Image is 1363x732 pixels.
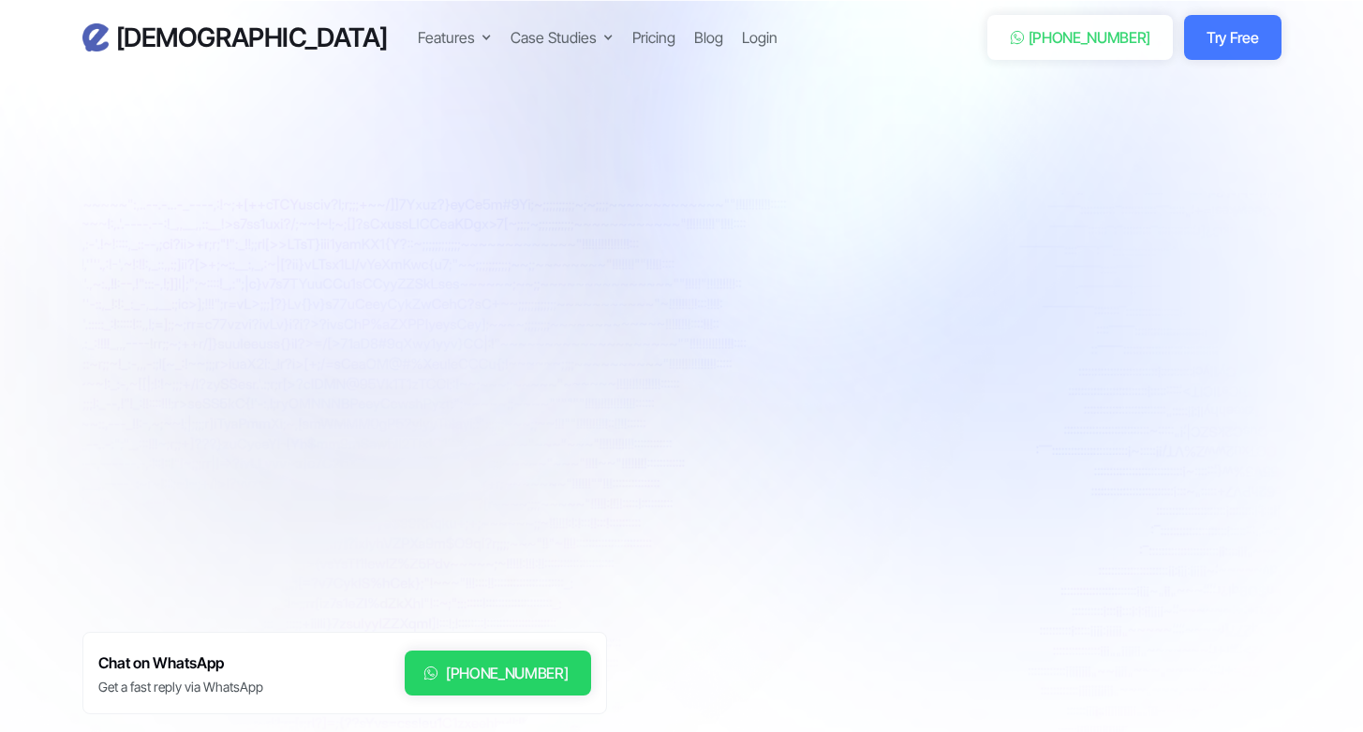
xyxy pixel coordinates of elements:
div: Case Studies [511,26,597,49]
a: [PHONE_NUMBER] [405,651,591,695]
h6: Chat on WhatsApp [98,651,263,676]
div: [PHONE_NUMBER] [446,662,569,684]
h3: [DEMOGRAPHIC_DATA] [116,22,388,54]
a: Try Free [1184,15,1281,60]
a: Login [742,26,778,49]
a: home [82,22,388,54]
div: Features [418,26,492,49]
a: Pricing [632,26,675,49]
div: Get a fast reply via WhatsApp [98,678,263,696]
a: [PHONE_NUMBER] [987,15,1174,60]
div: Features [418,26,475,49]
div: Case Studies [511,26,614,49]
div: [PHONE_NUMBER] [1029,26,1151,49]
a: Blog [694,26,723,49]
